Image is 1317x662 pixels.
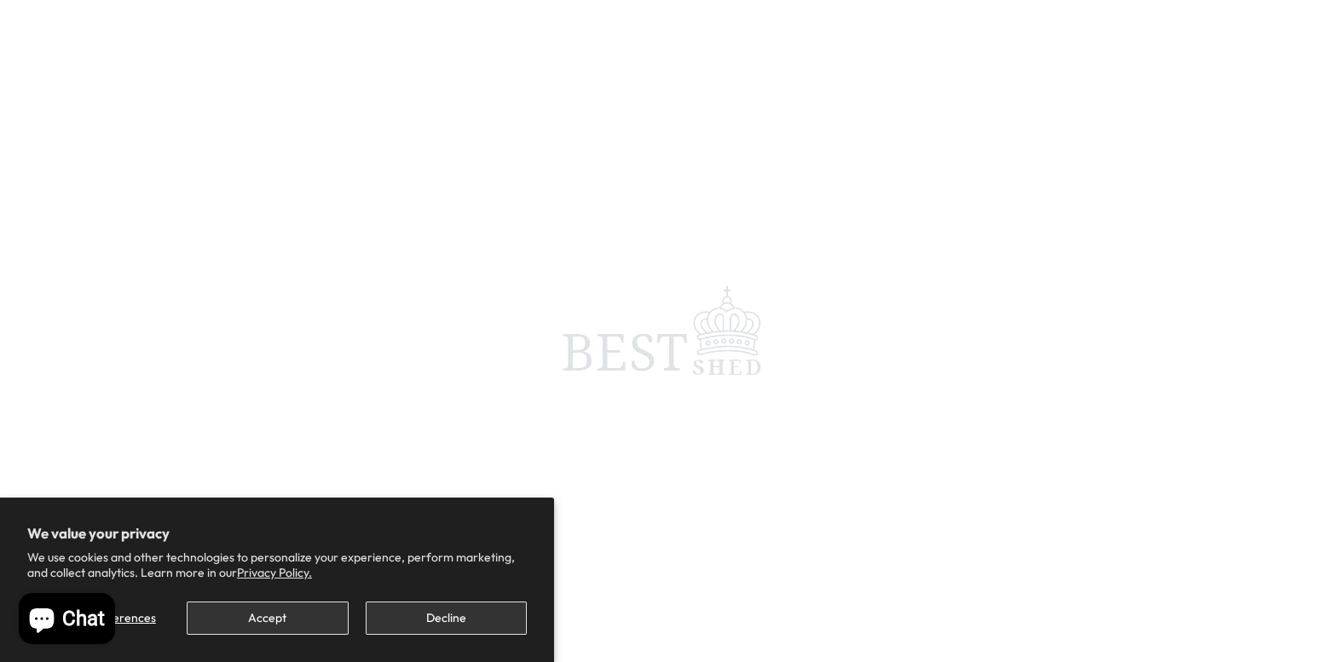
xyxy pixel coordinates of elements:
p: We use cookies and other technologies to personalize your experience, perform marketing, and coll... [27,550,527,580]
a: Privacy Policy. [237,565,312,580]
button: Decline [366,602,527,635]
h2: We value your privacy [27,525,527,542]
button: Accept [187,602,348,635]
inbox-online-store-chat: Shopify online store chat [14,593,120,648]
